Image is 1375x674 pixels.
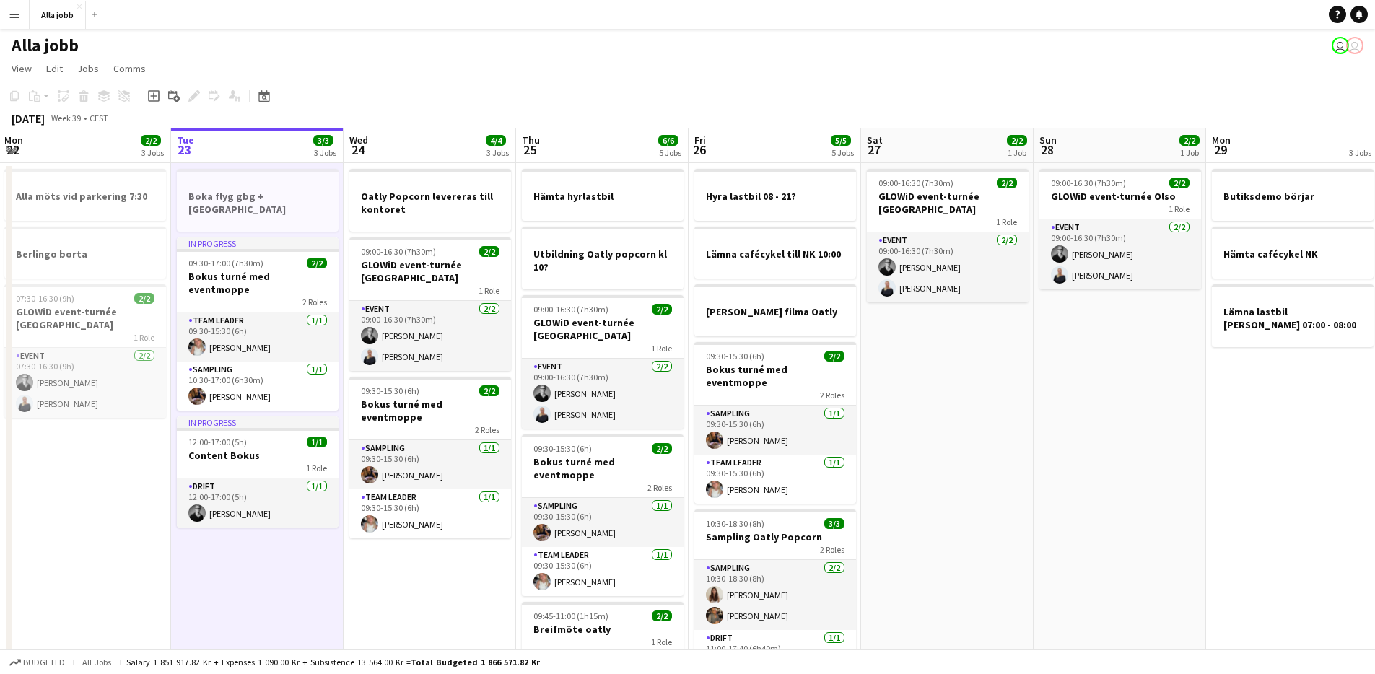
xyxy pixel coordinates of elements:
span: 28 [1037,141,1057,158]
div: Lämna cafécykel till NK 10:00 [694,227,856,279]
div: [DATE] [12,111,45,126]
span: 09:00-16:30 (7h30m) [361,246,436,257]
app-job-card: 09:30-15:30 (6h)2/2Bokus turné med eventmoppe2 RolesSampling1/109:30-15:30 (6h)[PERSON_NAME]Team ... [349,377,511,538]
span: 10:30-18:30 (8h) [706,518,764,529]
h3: Lämna lastbil [PERSON_NAME] 07:00 - 08:00 [1212,305,1374,331]
div: 5 Jobs [659,147,681,158]
div: CEST [90,113,108,123]
app-job-card: 09:00-16:30 (7h30m)2/2GLOWiD event-turnée Olso1 RoleEvent2/209:00-16:30 (7h30m)[PERSON_NAME][PERS... [1039,169,1201,289]
a: Comms [108,59,152,78]
div: 07:30-16:30 (9h)2/2GLOWiD event-turnée [GEOGRAPHIC_DATA]1 RoleEvent2/207:30-16:30 (9h)[PERSON_NAM... [4,284,166,418]
span: 5/5 [831,135,851,146]
span: 2/2 [134,293,154,304]
span: 1 Role [479,285,499,296]
app-card-role: Event2/209:00-16:30 (7h30m)[PERSON_NAME][PERSON_NAME] [1039,219,1201,289]
app-job-card: Hämta cafécykel NK [1212,227,1374,279]
app-job-card: 09:00-16:30 (7h30m)2/2GLOWiD event-turnée [GEOGRAPHIC_DATA]1 RoleEvent2/209:00-16:30 (7h30m)[PERS... [867,169,1029,302]
span: 2/2 [652,304,672,315]
span: 09:30-17:00 (7h30m) [188,258,263,268]
h3: Bokus turné med eventmoppe [522,455,684,481]
a: Edit [40,59,69,78]
button: Alla jobb [30,1,86,29]
span: 09:00-16:30 (7h30m) [1051,178,1126,188]
span: Comms [113,62,146,75]
div: Salary 1 851 917.82 kr + Expenses 1 090.00 kr + Subsistence 13 564.00 kr = [126,657,540,668]
span: Budgeted [23,657,65,668]
span: Edit [46,62,63,75]
span: 4/4 [486,135,506,146]
app-job-card: Butiksdemo börjar [1212,169,1374,221]
h3: Sampling Oatly Popcorn [694,530,856,543]
span: 09:00-16:30 (7h30m) [878,178,953,188]
span: 2/2 [1007,135,1027,146]
h3: Bokus turné med eventmoppe [694,363,856,389]
app-job-card: Oatly Popcorn levereras till kontoret [349,169,511,232]
app-card-role: Sampling1/109:30-15:30 (6h)[PERSON_NAME] [349,440,511,489]
div: Boka flyg gbg + [GEOGRAPHIC_DATA] [177,169,339,232]
span: Jobs [77,62,99,75]
span: Mon [4,134,23,146]
span: 1/1 [307,437,327,447]
span: 2/2 [479,385,499,396]
span: 2/2 [1169,178,1190,188]
h3: Bokus turné med eventmoppe [349,398,511,424]
span: 6/6 [658,135,678,146]
app-job-card: In progress09:30-17:00 (7h30m)2/2Bokus turné med eventmoppe2 RolesTeam Leader1/109:30-15:30 (6h)[... [177,237,339,411]
app-job-card: 09:30-15:30 (6h)2/2Bokus turné med eventmoppe2 RolesSampling1/109:30-15:30 (6h)[PERSON_NAME]Team ... [694,342,856,504]
h3: Content Bokus [177,449,339,462]
app-job-card: Berlingo borta [4,227,166,279]
span: 2/2 [307,258,327,268]
app-job-card: [PERSON_NAME] filma Oatly [694,284,856,336]
span: Thu [522,134,540,146]
span: 2/2 [479,246,499,257]
span: 25 [520,141,540,158]
h3: Oatly Popcorn levereras till kontoret [349,190,511,216]
div: 09:00-16:30 (7h30m)2/2GLOWiD event-turnée [GEOGRAPHIC_DATA]1 RoleEvent2/209:00-16:30 (7h30m)[PERS... [522,295,684,429]
span: 2 Roles [647,482,672,493]
h3: [PERSON_NAME] filma Oatly [694,305,856,318]
h3: Lämna cafécykel till NK 10:00 [694,248,856,261]
span: Sun [1039,134,1057,146]
span: 2/2 [652,610,672,621]
app-job-card: 09:30-15:30 (6h)2/2Bokus turné med eventmoppe2 RolesSampling1/109:30-15:30 (6h)[PERSON_NAME]Team ... [522,434,684,596]
div: 1 Job [1180,147,1199,158]
span: 1 Role [651,343,672,354]
span: 2/2 [141,135,161,146]
div: 5 Jobs [831,147,854,158]
h3: Hyra lastbil 08 - 21? [694,190,856,203]
app-job-card: Alla möts vid parkering 7:30 [4,169,166,221]
app-job-card: 09:00-16:30 (7h30m)2/2GLOWiD event-turnée [GEOGRAPHIC_DATA]1 RoleEvent2/209:00-16:30 (7h30m)[PERS... [349,237,511,371]
span: Total Budgeted 1 866 571.82 kr [411,657,540,668]
span: 1 Role [651,636,672,647]
span: 2/2 [824,351,844,362]
div: 3 Jobs [486,147,509,158]
span: Week 39 [48,113,84,123]
div: 3 Jobs [141,147,164,158]
app-user-avatar: Emil Hasselberg [1332,37,1349,54]
div: Hämta hyrlastbil [522,169,684,221]
div: 3 Jobs [314,147,336,158]
app-job-card: Hyra lastbil 08 - 21? [694,169,856,221]
div: In progress [177,237,339,249]
h3: GLOWiD event-turnée [GEOGRAPHIC_DATA] [349,258,511,284]
span: 2 Roles [820,390,844,401]
h3: Breifmöte oatly [522,623,684,636]
span: 2/2 [652,443,672,454]
span: 27 [865,141,883,158]
app-user-avatar: August Löfgren [1346,37,1363,54]
span: All jobs [79,657,114,668]
app-card-role: Team Leader1/109:30-15:30 (6h)[PERSON_NAME] [522,547,684,596]
span: 2 Roles [302,297,327,307]
span: Mon [1212,134,1231,146]
app-card-role: Team Leader1/109:30-15:30 (6h)[PERSON_NAME] [177,312,339,362]
app-card-role: Sampling1/109:30-15:30 (6h)[PERSON_NAME] [522,498,684,547]
h3: Utbildning Oatly popcorn kl 10? [522,248,684,273]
